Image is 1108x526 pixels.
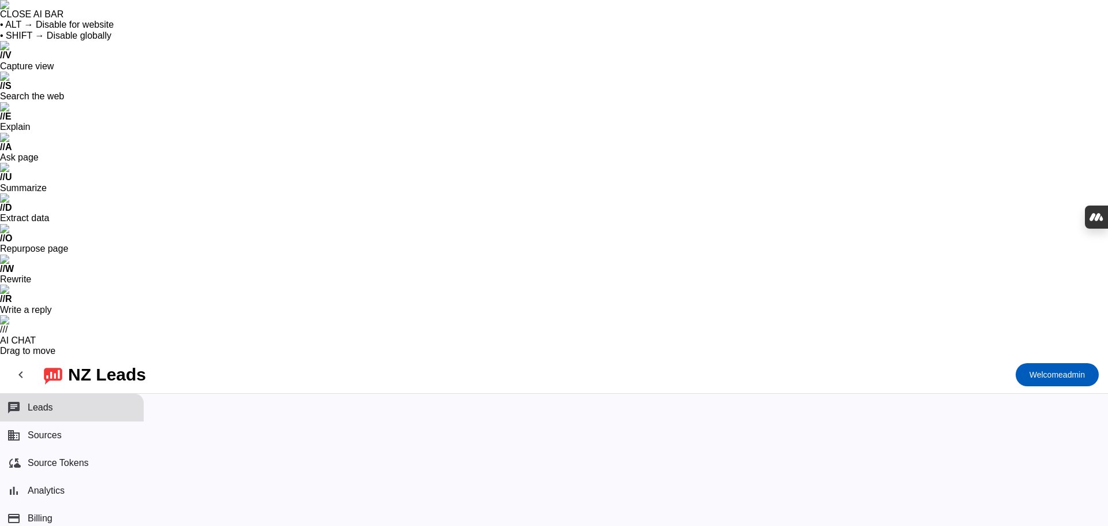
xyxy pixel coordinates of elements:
mat-icon: payment [7,512,21,525]
span: Billing [28,513,53,524]
span: Analytics [28,486,65,496]
span: admin [1030,367,1085,383]
mat-icon: business [7,428,21,442]
mat-icon: bar_chart [7,484,21,498]
span: Source Tokens [28,458,89,468]
button: Welcomeadmin [1016,363,1099,386]
div: NZ Leads [68,367,146,383]
span: Welcome [1030,370,1063,379]
img: logo [44,365,62,385]
span: Leads [28,402,53,413]
mat-icon: chat [7,401,21,415]
mat-icon: chevron_left [14,368,28,382]
span: Sources [28,430,62,441]
mat-icon: cloud_sync [7,456,21,470]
